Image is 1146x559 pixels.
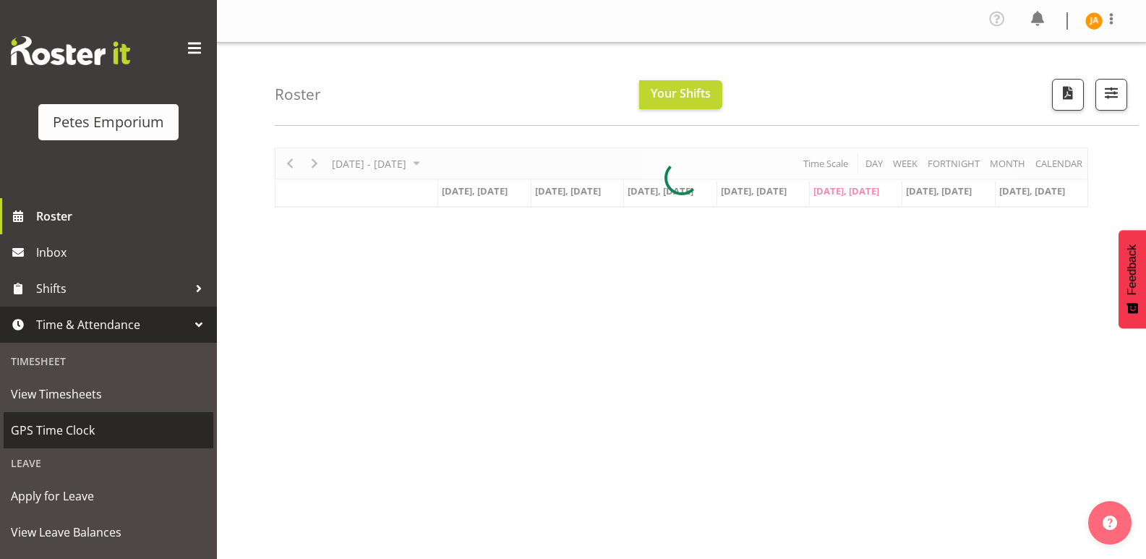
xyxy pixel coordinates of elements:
[4,346,213,376] div: Timesheet
[4,376,213,412] a: View Timesheets
[1095,79,1127,111] button: Filter Shifts
[275,86,321,103] h4: Roster
[11,521,206,543] span: View Leave Balances
[1085,12,1103,30] img: jeseryl-armstrong10788.jpg
[36,314,188,336] span: Time & Attendance
[4,478,213,514] a: Apply for Leave
[1052,79,1084,111] button: Download a PDF of the roster according to the set date range.
[1119,230,1146,328] button: Feedback - Show survey
[639,80,722,109] button: Your Shifts
[11,419,206,441] span: GPS Time Clock
[11,485,206,507] span: Apply for Leave
[36,242,210,263] span: Inbox
[36,205,210,227] span: Roster
[4,448,213,478] div: Leave
[11,36,130,65] img: Rosterit website logo
[1126,244,1139,295] span: Feedback
[53,111,164,133] div: Petes Emporium
[1103,516,1117,530] img: help-xxl-2.png
[4,514,213,550] a: View Leave Balances
[11,383,206,405] span: View Timesheets
[4,412,213,448] a: GPS Time Clock
[651,85,711,101] span: Your Shifts
[36,278,188,299] span: Shifts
